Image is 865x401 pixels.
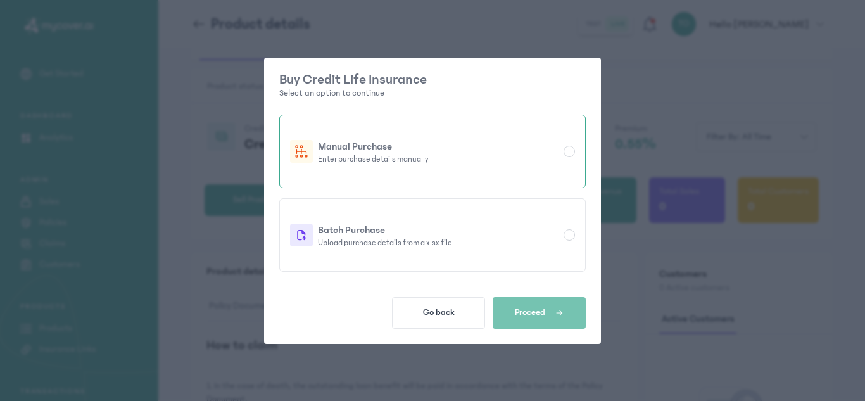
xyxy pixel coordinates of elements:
p: Batch Purchase [318,222,559,238]
span: Go back [423,307,455,317]
p: Enter purchase details manually [318,154,559,164]
p: Manual Purchase [318,139,559,154]
p: Buy Credit Life Insurance [279,73,586,87]
button: Go back [392,297,485,329]
p: Select an option to continue [279,87,586,99]
p: Upload purchase details from a xlsx file [318,238,559,248]
button: Proceed [493,297,586,329]
span: Proceed [515,307,545,317]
